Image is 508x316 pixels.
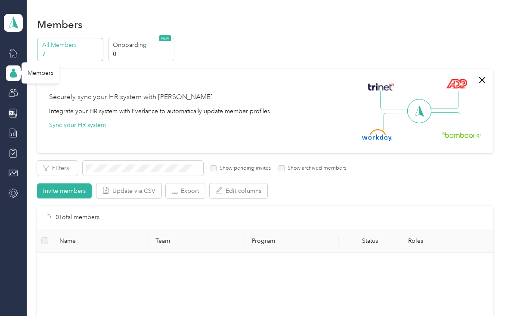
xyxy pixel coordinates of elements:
[166,183,205,198] button: Export
[460,268,508,316] iframe: Everlance-gr Chat Button Frame
[56,213,99,222] p: 0 Total members
[217,164,271,172] label: Show pending invites
[446,79,467,89] img: ADP
[22,62,59,84] div: Members
[401,229,498,253] th: Roles
[210,183,267,198] button: Edit columns
[49,107,272,116] div: Integrate your HR system with Everlance to automatically update member profiles.
[380,91,410,110] img: Line Left Up
[430,112,460,131] img: Line Right Down
[96,183,161,198] button: Update via CSV
[362,129,392,141] img: Workday
[49,121,106,130] button: Sync your HR system
[37,183,92,198] button: Invite members
[49,92,213,102] div: Securely sync your HR system with [PERSON_NAME]
[339,229,401,253] th: Status
[149,229,245,253] th: Team
[113,50,171,59] p: 0
[159,35,171,41] span: NEW
[42,40,101,50] p: All Members
[59,237,142,245] span: Name
[428,91,458,109] img: Line Right Up
[285,164,346,172] label: Show archived members
[442,132,481,138] img: BambooHR
[383,112,413,130] img: Line Left Down
[53,229,149,253] th: Name
[366,81,396,93] img: Trinet
[245,229,339,253] th: Program
[42,50,101,59] p: 7
[37,161,78,176] button: Filters
[113,40,171,50] p: Onboarding
[37,20,83,29] h1: Members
